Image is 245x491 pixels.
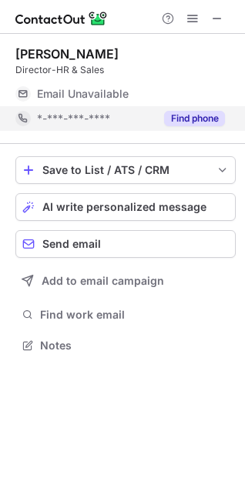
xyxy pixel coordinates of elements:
[40,308,230,322] span: Find work email
[15,156,236,184] button: save-profile-one-click
[42,275,164,287] span: Add to email campaign
[164,111,225,126] button: Reveal Button
[15,335,236,356] button: Notes
[15,63,236,77] div: Director-HR & Sales
[15,230,236,258] button: Send email
[15,193,236,221] button: AI write personalized message
[42,201,206,213] span: AI write personalized message
[40,339,230,352] span: Notes
[42,164,209,176] div: Save to List / ATS / CRM
[15,9,108,28] img: ContactOut v5.3.10
[15,267,236,295] button: Add to email campaign
[15,46,119,62] div: [PERSON_NAME]
[37,87,129,101] span: Email Unavailable
[15,304,236,326] button: Find work email
[42,238,101,250] span: Send email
